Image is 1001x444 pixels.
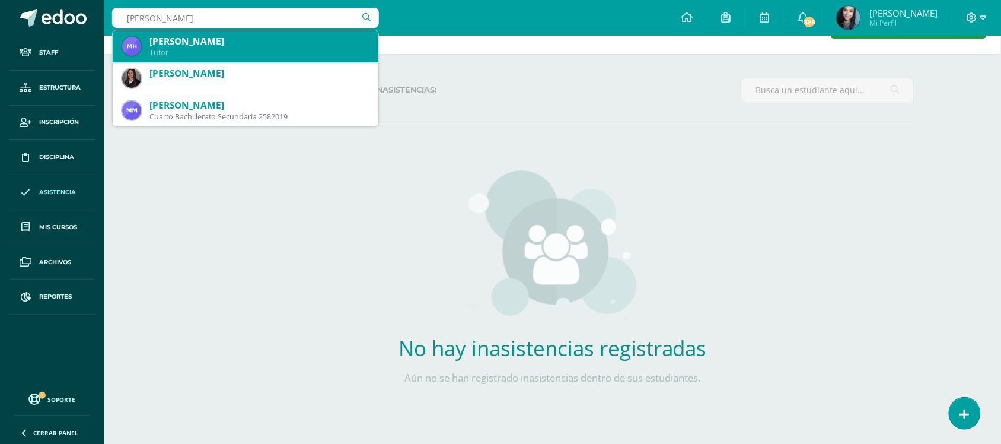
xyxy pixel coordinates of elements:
[9,175,95,210] a: Asistencia
[122,101,141,120] img: df155a52fbacc34fa8bd92ff2e83b19a.png
[39,292,72,302] span: Reportes
[14,391,90,407] a: Soporte
[39,223,77,232] span: Mis cursos
[378,372,728,385] p: Aún no se han registrado inasistencias dentro de sus estudiantes.
[9,245,95,280] a: Archivos
[149,112,369,122] div: Cuarto Bachillerato Secundaria 2582019
[9,210,95,245] a: Mis cursos
[48,395,76,404] span: Soporte
[39,258,71,267] span: Archivos
[869,18,938,28] span: Mi Perfil
[9,71,95,106] a: Estructura
[39,153,74,162] span: Disciplina
[149,47,369,58] div: Tutor
[741,78,914,102] input: Busca un estudiante aquí...
[122,69,141,88] img: 982089401715d564bc8aca0874db57fe.png
[803,15,816,28] span: 389
[374,78,731,102] label: Inasistencias:
[39,48,58,58] span: Staff
[149,99,369,112] div: [PERSON_NAME]
[9,140,95,175] a: Disciplina
[122,37,141,56] img: 5792d6ceb59b0cafe9459f6af1f36fd7.png
[149,67,369,80] div: [PERSON_NAME]
[149,35,369,47] div: [PERSON_NAME]
[39,118,79,127] span: Inscripción
[837,6,860,30] img: 775886bf149f59632f5d85e739ecf2a2.png
[9,36,95,71] a: Staff
[9,106,95,141] a: Inscripción
[33,429,78,437] span: Cerrar panel
[39,188,76,197] span: Asistencia
[869,7,938,19] span: [PERSON_NAME]
[39,83,81,93] span: Estructura
[378,334,728,362] h2: No hay inasistencias registradas
[469,170,637,325] img: groups.png
[9,280,95,315] a: Reportes
[112,8,379,28] input: Busca un usuario...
